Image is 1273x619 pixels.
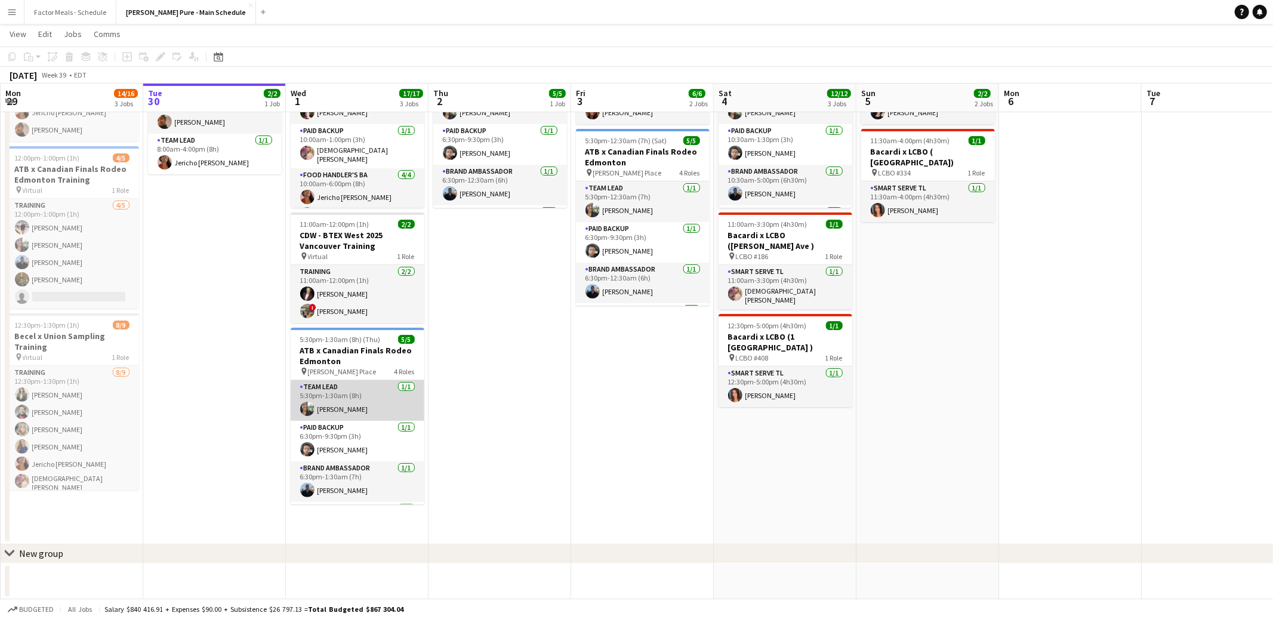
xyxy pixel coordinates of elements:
div: 12:30pm-1:30pm (1h)8/9Becel x Union Sampling Training Virtual1 RoleTraining8/912:30pm-1:30pm (1h)... [5,313,139,490]
span: Virtual [23,353,43,362]
span: 1 Role [397,252,415,261]
app-card-role: Food Handler's BA4/410:00am-6:00pm (8h)Jericho [PERSON_NAME] [291,168,424,261]
span: 5:30pm-12:30am (7h) (Sat) [585,136,667,145]
span: 2 [431,94,448,108]
span: 12/12 [827,89,851,98]
span: 1 Role [112,186,130,195]
span: 1 Role [112,353,130,362]
div: 1 Job [264,99,280,108]
span: 1/1 [969,136,985,145]
span: 2/2 [264,89,281,98]
div: 2 Jobs [975,99,993,108]
app-card-role: Brand Ambassador1/16:30pm-12:30am (6h)[PERSON_NAME] [576,263,710,303]
span: 5:30pm-1:30am (8h) (Thu) [300,335,381,344]
app-card-role: Training2/211:00am-12:00pm (1h)Jericho [PERSON_NAME][PERSON_NAME] [5,84,139,141]
button: Factor Meals - Schedule [24,1,116,24]
app-card-role: Paid Backup1/110:30am-1:30pm (3h)[PERSON_NAME] [719,124,852,165]
div: 3 Jobs [115,99,137,108]
span: 6/6 [689,89,705,98]
h3: Bacardi x LCBO ( [GEOGRAPHIC_DATA]) [861,146,995,168]
div: 3 Jobs [400,99,423,108]
span: View [10,29,26,39]
div: 3 Jobs [828,99,850,108]
h3: ATB x Canadian Finals Rodeo Edmonton [291,345,424,367]
span: 4/5 [113,153,130,162]
app-card-role: Brand Ambassador1/110:30am-5:00pm (6h30m)[PERSON_NAME] [719,165,852,205]
div: 2 Jobs [689,99,708,108]
span: Tue [148,88,162,98]
span: 1 [289,94,306,108]
h3: Becel x Union Sampling Training [5,331,139,352]
a: Edit [33,26,57,42]
div: Salary $840 416.91 + Expenses $90.00 + Subsistence $26 797.13 = [104,605,403,614]
div: 12:00pm-1:00pm (1h)4/5ATB x Canadian Finals Rodeo Edmonton Training Virtual1 RoleTraining4/512:00... [5,146,139,309]
app-job-card: 9:30am-12:30am (15h) (Sun)10/10ATB x Canadian Finals Rodeo Edmonton [PERSON_NAME] Place8 RolesTea... [719,31,852,208]
app-job-card: 5:30pm-12:30am (7h) (Fri)5/5ATB x Canadian Finals Rodeo Edmonton [PERSON_NAME] Place4 RolesTeam L... [433,31,567,208]
app-card-role: Paid Backup1/16:30pm-9:30pm (3h)[PERSON_NAME] [433,124,567,165]
span: 12:30pm-1:30pm (1h) [15,321,80,329]
app-card-role: Brand Ambassador1/16:30pm-12:30am (6h)[PERSON_NAME] [433,165,567,205]
span: 5 [859,94,876,108]
app-card-role: Team Lead1/15:30pm-12:30am (7h)[PERSON_NAME] [576,181,710,222]
span: 5/5 [398,335,415,344]
span: Virtual [308,252,328,261]
app-job-card: 5:30pm-1:30am (8h) (Thu)5/5ATB x Canadian Finals Rodeo Edmonton [PERSON_NAME] Place4 RolesTeam Le... [291,328,424,504]
div: 11:30am-4:00pm (4h30m)1/1Bacardi x LCBO ( [GEOGRAPHIC_DATA]) LCBO #3341 RoleSmart Serve TL1/111:3... [861,129,995,222]
span: Mon [1004,88,1019,98]
span: 1/1 [826,220,843,229]
app-card-role: Training2/211:00am-12:00pm (1h)[PERSON_NAME]![PERSON_NAME] [291,265,424,323]
app-job-card: 12:30pm-5:00pm (4h30m)1/1Bacardi x LCBO (1 [GEOGRAPHIC_DATA] ) LCBO #4081 RoleSmart Serve TL1/112... [719,314,852,407]
span: 3 [574,94,585,108]
span: 14/16 [114,89,138,98]
app-job-card: 11:00am-12:00pm (1h)2/2CDW - BTEX West 2025 Vancouver Training Virtual1 RoleTraining2/211:00am-12... [291,213,424,323]
app-card-role: Paid Backup1/18:00am-11:00am (3h)[PERSON_NAME] [148,93,282,134]
span: 29 [4,94,21,108]
span: 2/2 [974,89,991,98]
app-card-role: Team Lead1/15:30pm-1:30am (8h)[PERSON_NAME] [291,380,424,421]
h3: Bacardi x LCBO ([PERSON_NAME] Ave ) [719,230,852,251]
div: 1 Job [550,99,565,108]
span: 30 [146,94,162,108]
span: Week 39 [39,70,69,79]
app-card-role: Training8/912:30pm-1:30pm (1h)[PERSON_NAME][PERSON_NAME][PERSON_NAME][PERSON_NAME]Jericho [PERSON... [5,366,139,549]
span: LCBO #334 [879,168,911,177]
span: Virtual [23,186,43,195]
span: 5/5 [549,89,566,98]
app-card-role: Training4/512:00pm-1:00pm (1h)[PERSON_NAME][PERSON_NAME][PERSON_NAME][PERSON_NAME] [5,199,139,309]
span: Comms [94,29,121,39]
span: 12:00pm-1:00pm (1h) [15,153,80,162]
span: 17/17 [399,89,423,98]
span: Thu [433,88,448,98]
h3: ATB x Canadian Finals Rodeo Edmonton Training [5,164,139,185]
app-card-role: Smart Serve TL1/111:00am-3:30pm (4h30m)[DEMOGRAPHIC_DATA][PERSON_NAME] [719,265,852,309]
app-card-role: Smart Serve TL1/111:30am-4:00pm (4h30m)[PERSON_NAME] [861,181,995,222]
span: Tue [1146,88,1160,98]
button: [PERSON_NAME] Pure - Main Schedule [116,1,256,24]
span: 4 Roles [680,168,700,177]
button: Budgeted [6,603,56,616]
span: 5/5 [683,136,700,145]
a: View [5,26,31,42]
app-card-role: Paid Backup1/16:30pm-9:30pm (3h)[PERSON_NAME] [291,421,424,461]
span: 1/1 [826,321,843,330]
app-card-role: Paid Backup1/16:30pm-9:30pm (3h)[PERSON_NAME] [576,222,710,263]
span: 12:30pm-5:00pm (4h30m) [728,321,807,330]
app-job-card: 11:00am-3:30pm (4h30m)1/1Bacardi x LCBO ([PERSON_NAME] Ave ) LCBO #1861 RoleSmart Serve TL1/111:0... [719,213,852,309]
app-job-card: 5:30pm-12:30am (7h) (Sat)5/5ATB x Canadian Finals Rodeo Edmonton [PERSON_NAME] Place4 RolesTeam L... [576,129,710,306]
span: Sun [861,88,876,98]
span: [PERSON_NAME] Place [308,367,377,376]
app-card-role: Brand Ambassador2/2 [576,303,710,361]
h3: CDW - BTEX West 2025 Vancouver Training [291,230,424,251]
span: 4 [717,94,732,108]
span: 11:00am-12:00pm (1h) [300,220,369,229]
h3: Bacardi x LCBO (1 [GEOGRAPHIC_DATA] ) [719,331,852,353]
span: 6 [1002,94,1019,108]
span: [PERSON_NAME] Place [593,168,662,177]
span: 1 Role [968,168,985,177]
